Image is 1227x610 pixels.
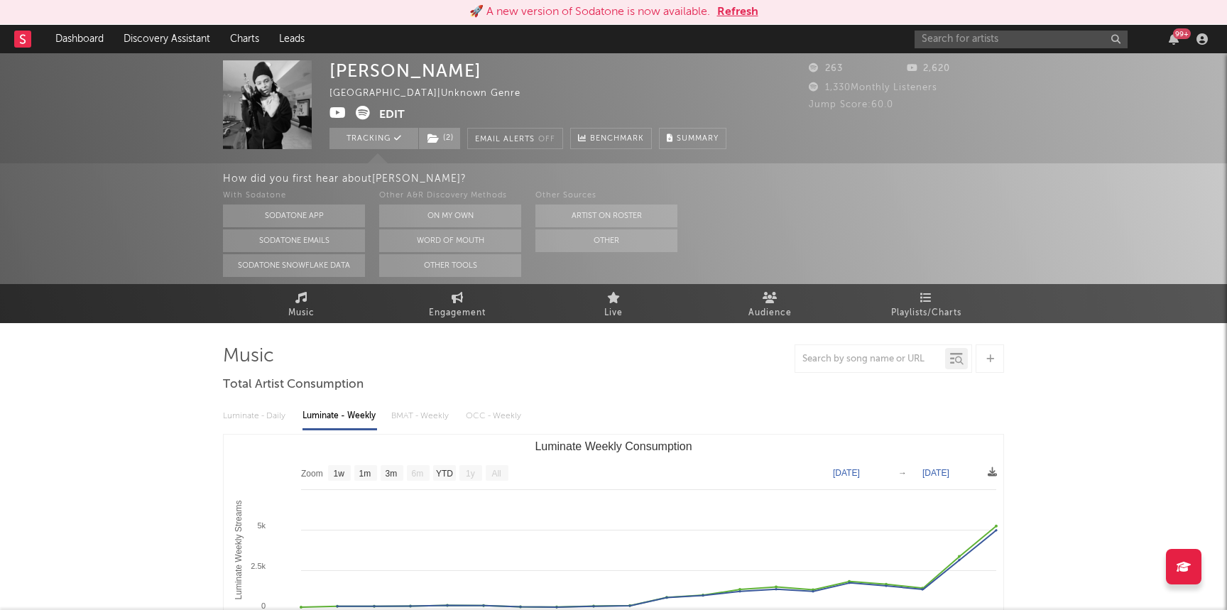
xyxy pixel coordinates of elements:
text: All [491,469,501,479]
span: 263 [809,64,843,73]
a: Leads [269,25,315,53]
text: Luminate Weekly Streams [234,501,244,600]
div: 99 + [1173,28,1191,39]
span: Audience [748,305,792,322]
button: Word Of Mouth [379,229,521,252]
text: [DATE] [922,468,949,478]
a: Engagement [379,284,535,323]
text: 6m [412,469,424,479]
span: Summary [677,135,719,143]
button: Summary [659,128,726,149]
button: Email AlertsOff [467,128,563,149]
a: Playlists/Charts [848,284,1004,323]
text: → [898,468,907,478]
div: [GEOGRAPHIC_DATA] | Unknown Genre [329,85,553,102]
span: Engagement [429,305,486,322]
input: Search by song name or URL [795,354,945,365]
span: Benchmark [590,131,644,148]
button: Tracking [329,128,418,149]
button: Sodatone App [223,205,365,227]
text: YTD [436,469,453,479]
div: Luminate - Weekly [302,404,377,428]
input: Search for artists [915,31,1128,48]
button: (2) [419,128,460,149]
text: Luminate Weekly Consumption [535,440,692,452]
button: On My Own [379,205,521,227]
div: Other Sources [535,187,677,205]
button: Sodatone Emails [223,229,365,252]
span: 1,330 Monthly Listeners [809,83,937,92]
text: 1w [334,469,345,479]
button: Artist on Roster [535,205,677,227]
text: 0 [261,601,266,610]
a: Benchmark [570,128,652,149]
text: 5k [257,521,266,530]
span: ( 2 ) [418,128,461,149]
text: 2.5k [251,562,266,570]
button: Sodatone Snowflake Data [223,254,365,277]
span: Live [604,305,623,322]
a: Charts [220,25,269,53]
button: Refresh [717,4,758,21]
div: 🚀 A new version of Sodatone is now available. [469,4,710,21]
button: 99+ [1169,33,1179,45]
div: [PERSON_NAME] [329,60,481,81]
text: 1y [466,469,475,479]
a: Audience [692,284,848,323]
span: Playlists/Charts [891,305,961,322]
a: Live [535,284,692,323]
span: Total Artist Consumption [223,376,364,393]
div: With Sodatone [223,187,365,205]
text: [DATE] [833,468,860,478]
a: Dashboard [45,25,114,53]
div: How did you first hear about [PERSON_NAME] ? [223,170,1227,187]
button: Other [535,229,677,252]
span: Jump Score: 60.0 [809,100,893,109]
a: Music [223,284,379,323]
div: Other A&R Discovery Methods [379,187,521,205]
text: Zoom [301,469,323,479]
span: Music [288,305,315,322]
button: Edit [379,106,405,124]
button: Other Tools [379,254,521,277]
a: Discovery Assistant [114,25,220,53]
span: 2,620 [907,64,950,73]
text: 3m [386,469,398,479]
text: 1m [359,469,371,479]
em: Off [538,136,555,143]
